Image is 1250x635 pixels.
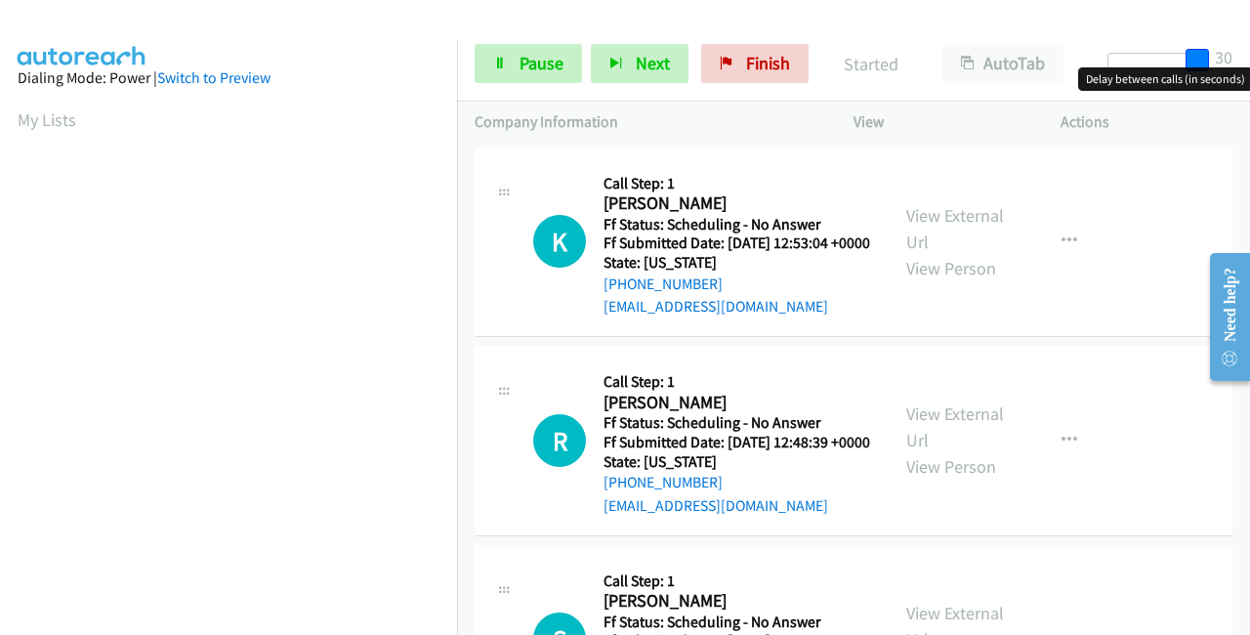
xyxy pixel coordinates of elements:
[604,496,828,515] a: [EMAIL_ADDRESS][DOMAIN_NAME]
[533,215,586,268] div: The call is yet to be attempted
[533,414,586,467] div: The call is yet to be attempted
[520,52,563,74] span: Pause
[906,402,1004,451] a: View External Url
[906,204,1004,253] a: View External Url
[604,372,870,392] h5: Call Step: 1
[604,297,828,316] a: [EMAIL_ADDRESS][DOMAIN_NAME]
[604,452,870,472] h5: State: [US_STATE]
[533,215,586,268] h1: K
[475,110,818,134] p: Company Information
[604,392,864,414] h2: [PERSON_NAME]
[604,275,723,293] a: [PHONE_NUMBER]
[604,253,870,273] h5: State: [US_STATE]
[604,174,870,193] h5: Call Step: 1
[604,215,870,234] h5: Ff Status: Scheduling - No Answer
[533,414,586,467] h1: R
[604,571,870,591] h5: Call Step: 1
[906,455,996,478] a: View Person
[604,192,864,215] h2: [PERSON_NAME]
[1061,110,1232,134] p: Actions
[746,52,790,74] span: Finish
[604,473,723,491] a: [PHONE_NUMBER]
[1194,239,1250,395] iframe: Resource Center
[942,44,1063,83] button: AutoTab
[906,257,996,279] a: View Person
[604,590,864,613] h2: [PERSON_NAME]
[854,110,1025,134] p: View
[604,413,870,433] h5: Ff Status: Scheduling - No Answer
[591,44,688,83] button: Next
[604,433,870,452] h5: Ff Submitted Date: [DATE] 12:48:39 +0000
[157,68,271,87] a: Switch to Preview
[835,51,907,77] p: Started
[475,44,582,83] a: Pause
[18,108,76,131] a: My Lists
[701,44,809,83] a: Finish
[1215,44,1232,70] div: 30
[18,66,439,90] div: Dialing Mode: Power |
[604,233,870,253] h5: Ff Submitted Date: [DATE] 12:53:04 +0000
[636,52,670,74] span: Next
[604,613,870,632] h5: Ff Status: Scheduling - No Answer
